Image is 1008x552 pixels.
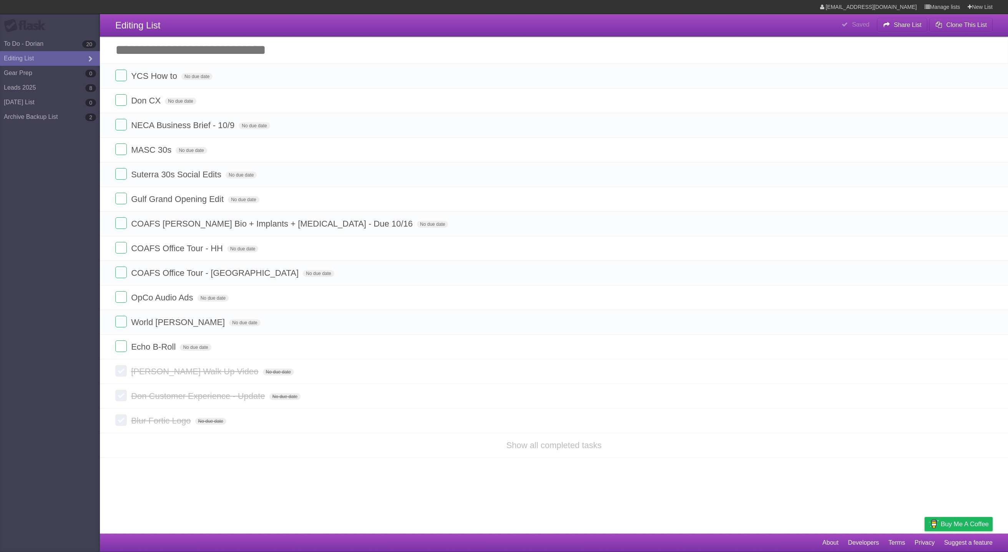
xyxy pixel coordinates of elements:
[85,113,96,121] b: 2
[941,517,989,531] span: Buy me a coffee
[227,245,258,252] span: No due date
[894,22,922,28] b: Share List
[115,94,127,106] label: Done
[946,22,987,28] b: Clone This List
[198,295,229,302] span: No due date
[85,84,96,92] b: 8
[131,293,195,302] span: OpCo Audio Ads
[131,170,223,179] span: Suterra 30s Social Edits
[226,172,257,178] span: No due date
[115,119,127,130] label: Done
[944,535,993,550] a: Suggest a feature
[131,194,226,204] span: Gulf Grand Opening Edit
[131,120,236,130] span: NECA Business Brief - 10/9
[131,391,267,401] span: Don Customer Experience - Update
[303,270,334,277] span: No due date
[115,414,127,426] label: Done
[115,217,127,229] label: Done
[115,365,127,377] label: Done
[165,98,196,105] span: No due date
[115,143,127,155] label: Done
[506,440,601,450] a: Show all completed tasks
[877,18,928,32] button: Share List
[131,96,163,105] span: Don CX
[131,243,225,253] span: COAFS Office Tour - HH
[85,99,96,107] b: 0
[115,70,127,81] label: Done
[915,535,935,550] a: Privacy
[85,70,96,77] b: 0
[180,344,211,351] span: No due date
[115,340,127,352] label: Done
[131,219,415,228] span: COAFS [PERSON_NAME] Bio + Implants + [MEDICAL_DATA] - Due 10/16
[115,291,127,303] label: Done
[131,71,179,81] span: YCS How to
[115,193,127,204] label: Done
[115,20,160,30] span: Editing List
[229,319,260,326] span: No due date
[929,18,993,32] button: Clone This List
[131,268,301,278] span: COAFS Office Tour - [GEOGRAPHIC_DATA]
[115,242,127,253] label: Done
[848,535,879,550] a: Developers
[131,367,260,376] span: [PERSON_NAME] Walk Up Video
[115,316,127,327] label: Done
[4,19,50,33] div: Flask
[925,517,993,531] a: Buy me a coffee
[176,147,207,154] span: No due date
[852,21,869,28] b: Saved
[131,145,173,155] span: MASC 30s
[239,122,270,129] span: No due date
[269,393,301,400] span: No due date
[181,73,213,80] span: No due date
[822,535,839,550] a: About
[417,221,448,228] span: No due date
[115,390,127,401] label: Done
[115,168,127,180] label: Done
[228,196,259,203] span: No due date
[82,40,96,48] b: 20
[131,317,227,327] span: World [PERSON_NAME]
[131,342,178,352] span: Echo B-Roll
[115,267,127,278] label: Done
[131,416,193,425] span: Blur Fortic Logo
[928,517,939,530] img: Buy me a coffee
[263,369,294,375] span: No due date
[888,535,905,550] a: Terms
[195,418,226,425] span: No due date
